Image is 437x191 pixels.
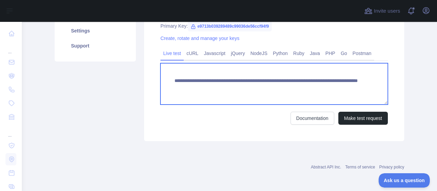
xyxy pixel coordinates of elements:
a: jQuery [228,48,248,59]
a: Javascript [201,48,228,59]
a: Postman [350,48,374,59]
a: Settings [63,23,128,38]
a: Privacy policy [379,165,404,169]
a: Support [63,38,128,53]
span: e9713b039289489c99036de56ccf94f9 [188,21,272,31]
a: NodeJS [248,48,270,59]
iframe: Toggle Customer Support [379,173,430,188]
a: PHP [323,48,338,59]
a: Python [270,48,291,59]
a: Ruby [291,48,307,59]
button: Invite users [363,5,401,16]
a: Go [338,48,350,59]
a: Java [307,48,323,59]
a: Abstract API Inc. [311,165,341,169]
div: ... [5,41,16,55]
a: cURL [184,48,201,59]
a: Create, rotate and manage your keys [160,36,239,41]
button: Make test request [338,112,388,125]
a: Terms of service [345,165,375,169]
a: Documentation [291,112,334,125]
div: ... [5,124,16,138]
a: Live test [160,48,184,59]
div: Primary Key: [160,23,388,29]
span: Invite users [374,7,400,15]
